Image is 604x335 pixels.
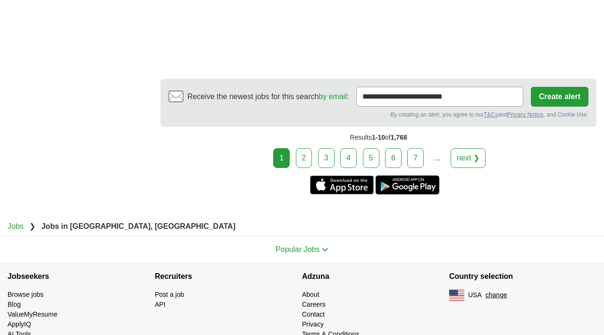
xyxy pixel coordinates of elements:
[155,301,166,308] a: API
[155,291,184,298] a: Post a job
[484,111,498,118] a: T&Cs
[428,149,447,167] div: ...
[296,148,312,168] a: 2
[273,148,290,168] div: 1
[451,148,486,168] a: next ❯
[310,176,374,194] a: Get the iPhone app
[42,222,235,230] strong: Jobs in [GEOGRAPHIC_DATA], [GEOGRAPHIC_DATA]
[507,111,544,118] a: Privacy Notice
[8,310,58,318] a: ValueMyResume
[8,291,43,298] a: Browse jobs
[187,91,349,102] span: Receive the newest jobs for this search :
[372,134,385,141] span: 1-10
[449,290,464,301] img: US flag
[302,320,324,328] a: Privacy
[486,290,507,300] button: change
[449,263,596,290] h4: Country selection
[8,320,31,328] a: ApplyIQ
[391,134,407,141] span: 1,768
[276,245,319,253] span: Popular Jobs
[29,222,35,230] span: ❯
[385,148,402,168] a: 6
[302,310,325,318] a: Contact
[160,127,596,148] div: Results of
[319,92,347,100] a: by email
[468,290,482,300] span: USA
[322,248,328,252] img: toggle icon
[531,87,588,107] button: Create alert
[363,148,379,168] a: 5
[340,148,357,168] a: 4
[8,222,24,230] a: Jobs
[407,148,424,168] a: 7
[318,148,335,168] a: 3
[8,301,21,308] a: Blog
[302,291,319,298] a: About
[168,110,588,119] div: By creating an alert, you agree to our and , and Cookie Use.
[376,176,439,194] a: Get the Android app
[302,301,326,308] a: Careers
